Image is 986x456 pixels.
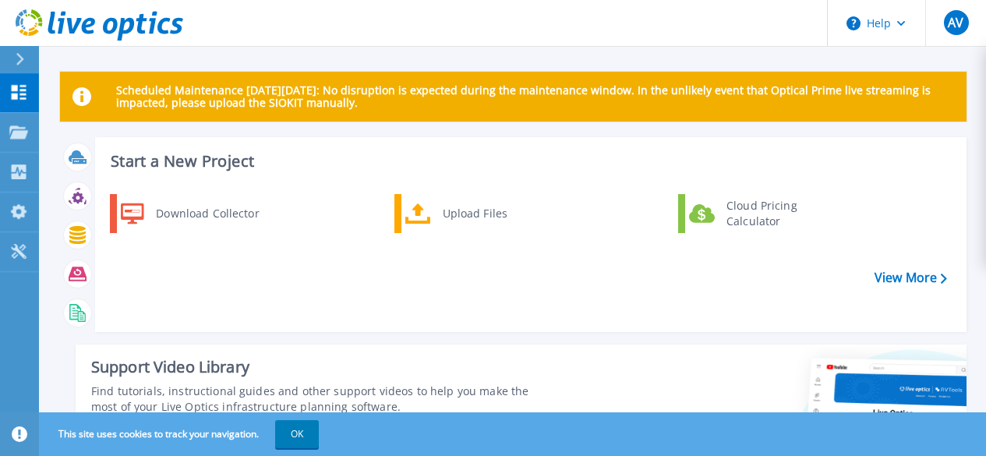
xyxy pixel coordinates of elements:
[719,198,834,229] div: Cloud Pricing Calculator
[43,420,319,448] span: This site uses cookies to track your navigation.
[435,198,550,229] div: Upload Files
[111,153,946,170] h3: Start a New Project
[875,270,947,285] a: View More
[148,198,266,229] div: Download Collector
[110,194,270,233] a: Download Collector
[91,384,554,415] div: Find tutorials, instructional guides and other support videos to help you make the most of your L...
[678,194,838,233] a: Cloud Pricing Calculator
[948,16,963,29] span: AV
[116,84,954,109] p: Scheduled Maintenance [DATE][DATE]: No disruption is expected during the maintenance window. In t...
[394,194,554,233] a: Upload Files
[91,357,554,377] div: Support Video Library
[275,420,319,448] button: OK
